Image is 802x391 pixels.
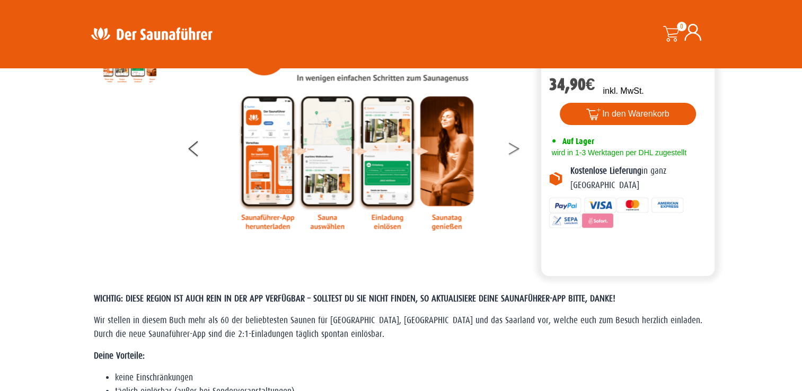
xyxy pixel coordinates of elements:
span: wird in 1-3 Werktagen per DHL zugestellt [549,148,686,157]
span: WICHTIG: DIESE REGION IST AUCH REIN IN DER APP VERFÜGBAR – SOLLTEST DU SIE NICHT FINDEN, SO AKTUA... [94,294,615,304]
button: In den Warenkorb [560,103,696,125]
strong: Deine Vorteile: [94,351,145,361]
bdi: 34,90 [549,75,595,94]
p: inkl. MwSt. [603,85,644,97]
img: Anleitung7tn [238,30,477,230]
span: Wir stellen in diesem Buch mehr als 60 der beliebtesten Saunen für [GEOGRAPHIC_DATA], [GEOGRAPHIC... [94,315,702,339]
span: 0 [677,22,686,31]
b: Kostenlose Lieferung [570,166,641,176]
li: keine Einschränkungen [115,371,709,385]
span: Auf Lager [562,136,594,146]
span: € [586,75,595,94]
p: in ganz [GEOGRAPHIC_DATA] [570,164,707,192]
